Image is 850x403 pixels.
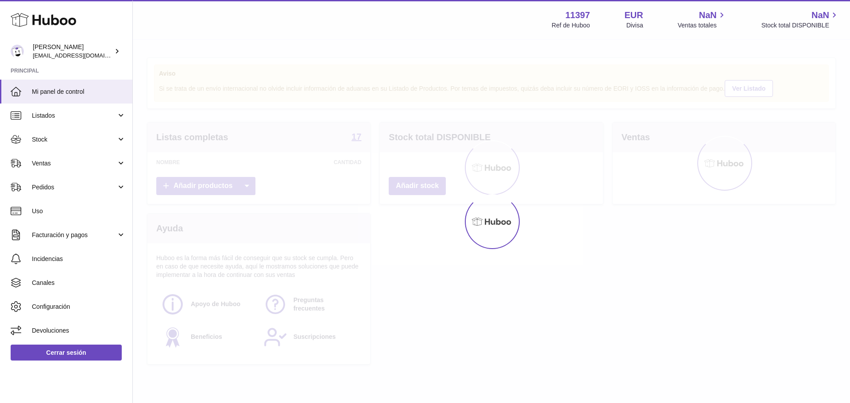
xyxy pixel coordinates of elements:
span: Listados [32,111,116,120]
span: Pedidos [32,183,116,192]
strong: 11397 [565,9,590,21]
span: [EMAIL_ADDRESS][DOMAIN_NAME] [33,52,130,59]
span: Uso [32,207,126,215]
div: Divisa [626,21,643,30]
span: Ventas totales [678,21,727,30]
span: Ventas [32,159,116,168]
span: NaN [811,9,829,21]
span: NaN [699,9,717,21]
a: NaN Ventas totales [678,9,727,30]
strong: EUR [625,9,643,21]
div: Ref de Huboo [552,21,590,30]
span: Canales [32,279,126,287]
span: Configuración [32,303,126,311]
a: Cerrar sesión [11,345,122,361]
span: Stock total DISPONIBLE [761,21,839,30]
div: [PERSON_NAME] [33,43,112,60]
span: Mi panel de control [32,88,126,96]
span: Devoluciones [32,326,126,335]
img: info@luckybur.com [11,45,24,58]
span: Stock [32,135,116,144]
span: Incidencias [32,255,126,263]
a: NaN Stock total DISPONIBLE [761,9,839,30]
span: Facturación y pagos [32,231,116,239]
